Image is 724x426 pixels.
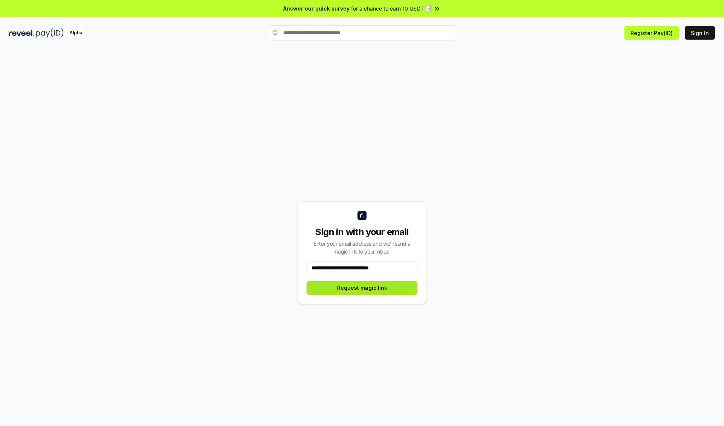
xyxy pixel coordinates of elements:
div: Sign in with your email [307,226,417,238]
span: Answer our quick survey [283,5,350,12]
div: Alpha [65,28,86,38]
img: pay_id [36,28,64,38]
button: Register Pay(ID) [624,26,679,40]
button: Request magic link [307,281,417,295]
img: reveel_dark [9,28,34,38]
div: Enter your email address and we’ll send a magic link to your inbox. [307,240,417,255]
span: for a chance to earn 10 USDT 📝 [351,5,432,12]
button: Sign In [685,26,715,40]
img: logo_small [357,211,367,220]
